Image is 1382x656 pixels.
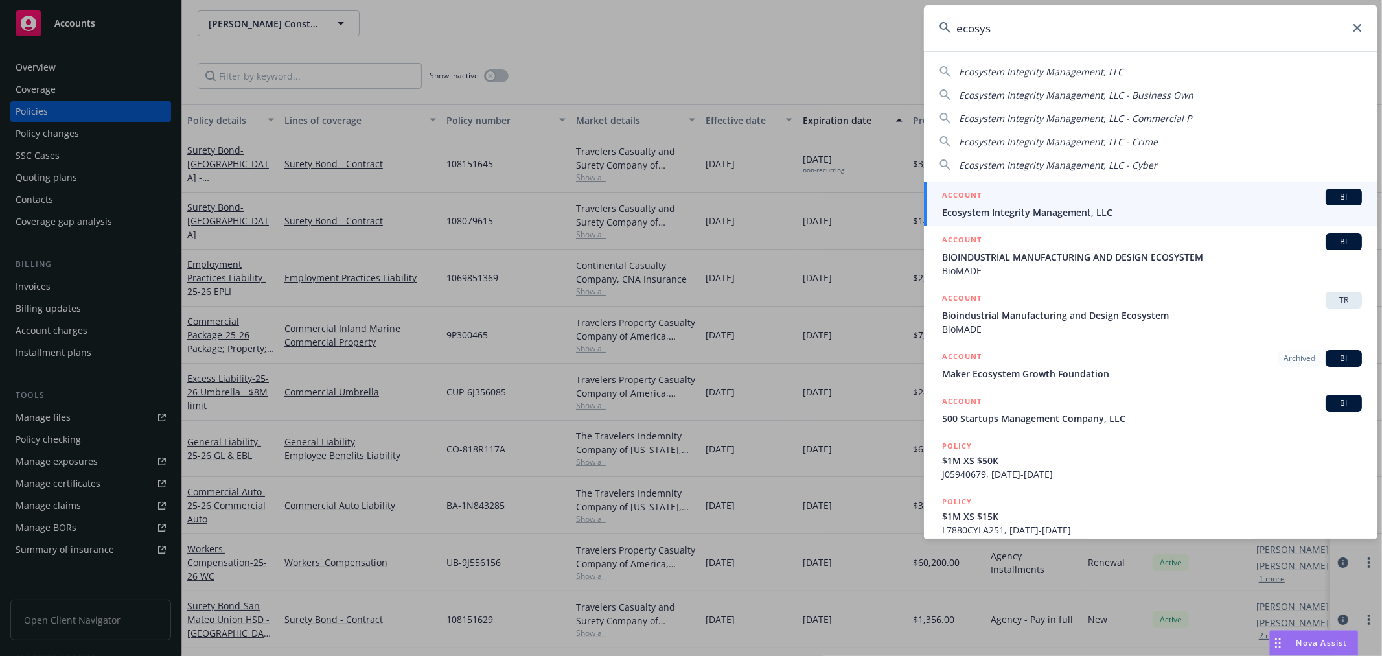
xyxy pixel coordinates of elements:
span: TR [1331,294,1357,306]
h5: ACCOUNT [942,233,982,249]
span: Ecosystem Integrity Management, LLC [959,65,1123,78]
span: Ecosystem Integrity Management, LLC - Cyber [959,159,1157,171]
div: Drag to move [1270,631,1286,655]
span: J05940679, [DATE]-[DATE] [942,467,1362,481]
a: ACCOUNTBIEcosystem Integrity Management, LLC [924,182,1377,226]
h5: ACCOUNT [942,395,982,410]
span: BioMADE [942,322,1362,336]
span: Maker Ecosystem Growth Foundation [942,367,1362,381]
a: ACCOUNTTRBioindustrial Manufacturing and Design EcosystemBioMADE [924,285,1377,343]
span: $1M XS $15K [942,510,1362,523]
span: BI [1331,353,1357,364]
input: Search... [924,5,1377,51]
a: POLICY$1M XS $15KL7880CYLA251, [DATE]-[DATE] [924,488,1377,544]
a: POLICY$1M XS $50KJ05940679, [DATE]-[DATE] [924,432,1377,488]
h5: ACCOUNT [942,350,982,366]
h5: ACCOUNT [942,189,982,204]
span: Nova Assist [1296,637,1348,648]
span: BioMADE [942,264,1362,277]
h5: ACCOUNT [942,292,982,307]
span: BI [1331,191,1357,203]
span: BIOINDUSTRIAL MANUFACTURING AND DESIGN ECOSYSTEM [942,250,1362,264]
span: Bioindustrial Manufacturing and Design Ecosystem [942,309,1362,322]
h5: POLICY [942,495,972,508]
h5: POLICY [942,439,972,452]
button: Nova Assist [1269,630,1359,656]
span: BI [1331,236,1357,248]
a: ACCOUNTBI500 Startups Management Company, LLC [924,388,1377,432]
span: Archived [1284,353,1315,364]
span: Ecosystem Integrity Management, LLC [942,205,1362,219]
span: 500 Startups Management Company, LLC [942,412,1362,425]
span: Ecosystem Integrity Management, LLC - Crime [959,135,1158,148]
span: L7880CYLA251, [DATE]-[DATE] [942,523,1362,537]
a: ACCOUNTArchivedBIMaker Ecosystem Growth Foundation [924,343,1377,388]
span: BI [1331,397,1357,409]
span: Ecosystem Integrity Management, LLC - Business Own [959,89,1193,101]
span: Ecosystem Integrity Management, LLC - Commercial P [959,112,1192,124]
span: $1M XS $50K [942,454,1362,467]
a: ACCOUNTBIBIOINDUSTRIAL MANUFACTURING AND DESIGN ECOSYSTEMBioMADE [924,226,1377,285]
